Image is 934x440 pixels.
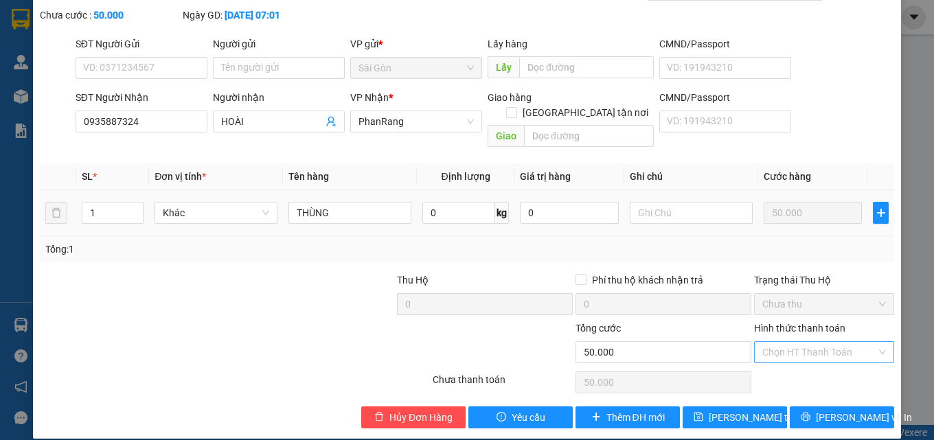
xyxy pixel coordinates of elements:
input: Ghi Chú [630,202,753,224]
span: Khác [163,202,269,223]
span: Phí thu hộ khách nhận trả [586,273,709,288]
input: VD: Bàn, Ghế [288,202,411,224]
span: Thu Hộ [397,275,429,286]
div: Chưa cước : [40,8,180,23]
span: Định lượng [442,171,490,182]
span: Cước hàng [764,171,811,182]
span: Giá trị hàng [520,171,571,182]
button: deleteHủy Đơn Hàng [361,406,466,428]
div: SĐT Người Gửi [76,36,207,51]
button: exclamation-circleYêu cầu [468,406,573,428]
div: Chưa thanh toán [431,372,574,396]
button: save[PERSON_NAME] thay đổi [683,406,787,428]
span: [PERSON_NAME] thay đổi [709,410,819,425]
span: [PERSON_NAME] và In [816,410,912,425]
span: Lấy [488,56,519,78]
span: Yêu cầu [512,410,545,425]
div: Tổng: 1 [45,242,362,257]
span: Lấy hàng [488,38,527,49]
b: [DATE] 07:01 [225,10,280,21]
b: 50.000 [93,10,124,21]
span: Sài Gòn [358,58,474,78]
span: Hủy Đơn Hàng [389,410,453,425]
span: printer [801,412,810,423]
span: Thêm ĐH mới [606,410,665,425]
span: exclamation-circle [497,412,506,423]
div: VP gửi [350,36,482,51]
span: SL [82,171,93,182]
th: Ghi chú [624,163,758,190]
div: Trạng thái Thu Hộ [754,273,894,288]
input: Dọc đường [519,56,654,78]
span: Tổng cước [576,323,621,334]
span: Giao hàng [488,92,532,103]
span: Tên hàng [288,171,329,182]
span: Giao [488,125,524,147]
span: save [694,412,703,423]
div: CMND/Passport [659,36,791,51]
span: PhanRang [358,111,474,132]
span: [GEOGRAPHIC_DATA] tận nơi [517,105,654,120]
div: Người nhận [213,90,345,105]
div: Ngày GD: [183,8,323,23]
button: plus [873,202,889,224]
div: Người gửi [213,36,345,51]
div: CMND/Passport [659,90,791,105]
span: Đơn vị tính [155,171,206,182]
label: Hình thức thanh toán [754,323,845,334]
span: plus [874,207,888,218]
input: Dọc đường [524,125,654,147]
span: VP Nhận [350,92,389,103]
div: SĐT Người Nhận [76,90,207,105]
span: delete [374,412,384,423]
span: Chưa thu [762,294,886,314]
span: user-add [326,116,337,127]
span: kg [495,202,509,224]
button: plusThêm ĐH mới [576,406,680,428]
button: printer[PERSON_NAME] và In [790,406,894,428]
span: plus [591,412,601,423]
input: 0 [764,202,863,224]
button: delete [45,202,67,224]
